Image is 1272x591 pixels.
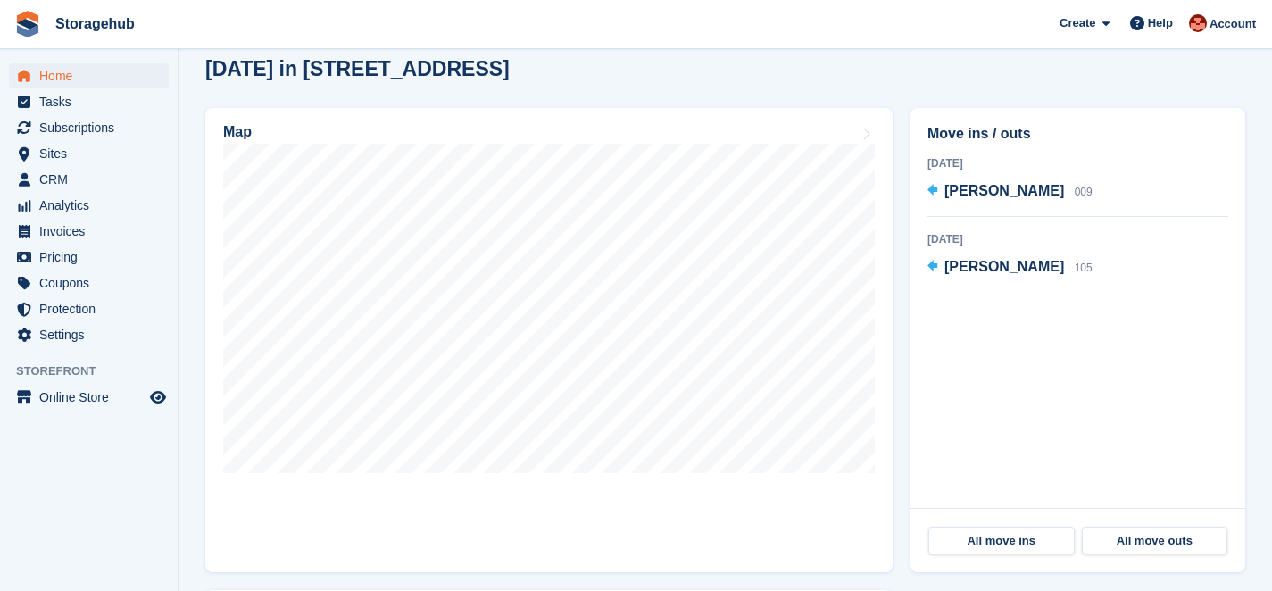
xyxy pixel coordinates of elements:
[39,89,146,114] span: Tasks
[1082,527,1228,555] a: All move outs
[9,245,169,270] a: menu
[927,155,1228,171] div: [DATE]
[39,271,146,295] span: Coupons
[39,385,146,410] span: Online Store
[147,387,169,408] a: Preview store
[1210,15,1256,33] span: Account
[1075,262,1093,274] span: 105
[9,385,169,410] a: menu
[9,193,169,218] a: menu
[9,141,169,166] a: menu
[39,115,146,140] span: Subscriptions
[1189,14,1207,32] img: Nick
[16,362,178,380] span: Storefront
[944,183,1064,198] span: [PERSON_NAME]
[14,11,41,37] img: stora-icon-8386f47178a22dfd0bd8f6a31ec36ba5ce8667c1dd55bd0f319d3a0aa187defe.svg
[927,231,1228,247] div: [DATE]
[39,193,146,218] span: Analytics
[39,63,146,88] span: Home
[1060,14,1095,32] span: Create
[39,296,146,321] span: Protection
[9,322,169,347] a: menu
[9,89,169,114] a: menu
[9,167,169,192] a: menu
[39,245,146,270] span: Pricing
[205,57,510,81] h2: [DATE] in [STREET_ADDRESS]
[944,259,1064,274] span: [PERSON_NAME]
[39,322,146,347] span: Settings
[927,180,1093,204] a: [PERSON_NAME] 009
[928,527,1075,555] a: All move ins
[1148,14,1173,32] span: Help
[9,296,169,321] a: menu
[927,123,1228,145] h2: Move ins / outs
[48,9,142,38] a: Storagehub
[927,256,1093,279] a: [PERSON_NAME] 105
[9,115,169,140] a: menu
[39,141,146,166] span: Sites
[205,108,893,572] a: Map
[39,167,146,192] span: CRM
[9,219,169,244] a: menu
[9,271,169,295] a: menu
[223,124,252,140] h2: Map
[1075,186,1093,198] span: 009
[9,63,169,88] a: menu
[39,219,146,244] span: Invoices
